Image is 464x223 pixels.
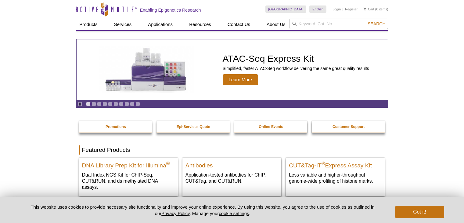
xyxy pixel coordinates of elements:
[130,102,135,106] a: Go to slide 9
[82,159,175,169] h2: DNA Library Prep Kit for Illumina
[78,102,82,106] a: Toggle autoplay
[343,5,344,13] li: |
[185,159,278,169] h2: Antibodies
[113,102,118,106] a: Go to slide 6
[182,158,281,190] a: All Antibodies Antibodies Application-tested antibodies for ChIP, CUT&Tag, and CUT&RUN.
[161,211,189,216] a: Privacy Policy
[140,7,201,13] h2: Enabling Epigenetics Research
[265,5,307,13] a: [GEOGRAPHIC_DATA]
[108,102,113,106] a: Go to slide 5
[185,172,278,184] p: Application-tested antibodies for ChIP, CUT&Tag, and CUT&RUN.
[364,5,388,13] li: (0 items)
[110,19,135,30] a: Services
[76,19,101,30] a: Products
[219,211,249,216] button: cookie settings
[366,21,387,27] button: Search
[119,102,124,106] a: Go to slide 7
[79,145,385,155] h2: Featured Products
[364,7,366,10] img: Your Cart
[289,159,382,169] h2: CUT&Tag-IT Express Assay Kit
[97,102,102,106] a: Go to slide 3
[92,102,96,106] a: Go to slide 2
[166,161,170,166] sup: ®
[223,54,369,63] h2: ATAC-Seq Express Kit
[177,125,210,129] strong: Epi-Services Quote
[144,19,176,30] a: Applications
[234,121,308,133] a: Online Events
[368,21,385,26] span: Search
[77,39,388,100] a: ATAC-Seq Express Kit ATAC-Seq Express Kit Simplified, faster ATAC-Seq workflow delivering the sam...
[135,102,140,106] a: Go to slide 10
[223,74,258,85] span: Learn More
[364,7,374,11] a: Cart
[333,125,365,129] strong: Customer Support
[312,121,386,133] a: Customer Support
[223,66,369,71] p: Simplified, faster ATAC-Seq workflow delivering the same great quality results
[185,19,215,30] a: Resources
[106,125,126,129] strong: Promotions
[124,102,129,106] a: Go to slide 8
[309,5,326,13] a: English
[79,158,178,196] a: DNA Library Prep Kit for Illumina DNA Library Prep Kit for Illumina® Dual Index NGS Kit for ChIP-...
[395,206,444,218] button: Got it!
[322,161,325,166] sup: ®
[333,7,341,11] a: Login
[86,102,91,106] a: Go to slide 1
[77,39,388,100] article: ATAC-Seq Express Kit
[156,121,230,133] a: Epi-Services Quote
[289,172,382,184] p: Less variable and higher-throughput genome-wide profiling of histone marks​.
[286,158,385,190] a: CUT&Tag-IT® Express Assay Kit CUT&Tag-IT®Express Assay Kit Less variable and higher-throughput ge...
[259,125,283,129] strong: Online Events
[224,19,254,30] a: Contact Us
[82,172,175,190] p: Dual Index NGS Kit for ChIP-Seq, CUT&RUN, and ds methylated DNA assays.
[263,19,289,30] a: About Us
[289,19,388,29] input: Keyword, Cat. No.
[103,102,107,106] a: Go to slide 4
[79,121,153,133] a: Promotions
[96,46,197,93] img: ATAC-Seq Express Kit
[345,7,358,11] a: Register
[20,204,385,217] p: This website uses cookies to provide necessary site functionality and improve your online experie...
